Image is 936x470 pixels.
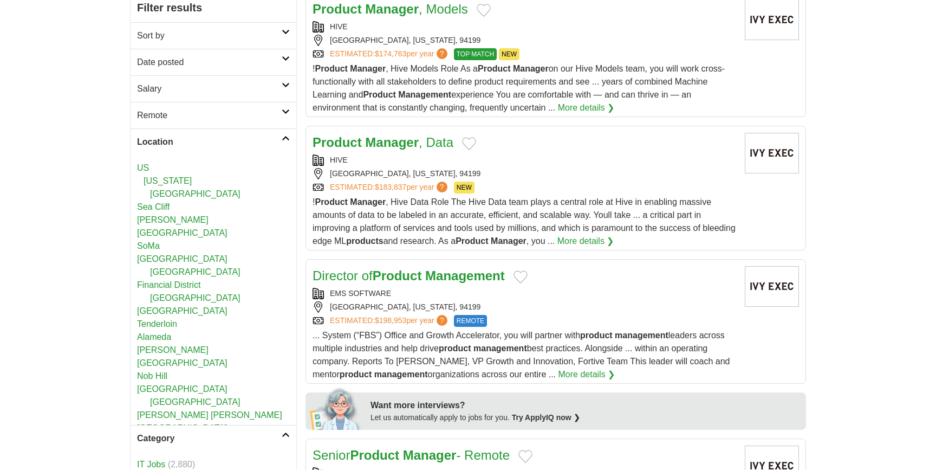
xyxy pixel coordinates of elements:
strong: Manager [350,64,386,73]
a: Sea Cliff [137,202,170,211]
strong: products [346,236,383,246]
a: More details ❯ [557,235,614,248]
div: [GEOGRAPHIC_DATA], [US_STATE], 94199 [313,301,736,313]
a: Alameda [137,332,171,342]
strong: product [439,344,471,353]
div: HIVE [313,154,736,166]
a: Director ofProduct Management [313,268,505,283]
span: REMOTE [454,315,487,327]
span: ... System (“FBS”) Office and Growth Accelerator, you will partner with leaders across multiple i... [313,331,730,379]
a: SeniorProduct Manager- Remote [313,448,510,462]
span: ! , Hive Models Role As a on our Hive Models team, you will work cross-functionally with all stak... [313,64,725,112]
h2: Date posted [137,56,282,69]
img: apply-iq-scientist.png [310,387,362,430]
strong: Manager [365,2,419,16]
a: [PERSON_NAME] [PERSON_NAME] [137,410,282,420]
a: US [137,163,149,172]
strong: Product [478,64,510,73]
div: Want more interviews? [370,399,799,412]
strong: Manager [350,197,386,207]
h2: Category [137,432,282,445]
a: [GEOGRAPHIC_DATA] [137,384,227,394]
a: More details ❯ [558,101,615,114]
a: [GEOGRAPHIC_DATA] [137,423,227,433]
a: [GEOGRAPHIC_DATA] [150,267,240,276]
a: Location [131,128,296,155]
div: [GEOGRAPHIC_DATA], [US_STATE], 94199 [313,35,736,46]
strong: Product [456,236,488,246]
span: (2,880) [168,460,196,469]
a: SoMa [137,241,160,250]
a: ESTIMATED:$174,763per year? [330,48,450,60]
button: Add to favorite jobs [518,450,532,463]
strong: management [615,331,668,340]
h2: Salary [137,82,282,95]
h2: Location [137,136,282,149]
strong: management [473,344,527,353]
span: $183,837 [375,183,406,191]
strong: management [374,370,428,379]
a: [PERSON_NAME][GEOGRAPHIC_DATA] [137,345,227,368]
img: Company logo [745,133,799,173]
strong: Management [425,268,505,283]
a: Nob Hill [137,371,167,381]
a: [PERSON_NAME][GEOGRAPHIC_DATA] [137,215,227,237]
span: NEW [499,48,519,60]
span: TOP MATCH [454,48,497,60]
a: [US_STATE] [144,176,192,185]
span: $198,953 [375,316,406,325]
a: Salary [131,75,296,102]
div: HIVE [313,21,736,33]
strong: Manager [403,448,457,462]
a: [GEOGRAPHIC_DATA] [150,293,240,302]
a: Product Manager, Data [313,135,453,150]
a: [GEOGRAPHIC_DATA] [150,397,240,407]
strong: Product [313,135,362,150]
strong: product [580,331,613,340]
a: More details ❯ [558,368,615,381]
a: ESTIMATED:$183,837per year? [330,182,450,194]
span: ? [437,182,447,192]
strong: Product [315,197,347,207]
h2: Sort by [137,29,282,42]
a: Date posted [131,49,296,75]
strong: Manager [491,236,526,246]
a: Product Manager, Models [313,2,468,16]
h2: Remote [137,109,282,122]
a: Financial District [137,280,200,289]
span: NEW [454,182,474,194]
span: ! , Hive Data Role The Hive Data team plays a central role at Hive in enabling massive amounts of... [313,197,736,246]
strong: Product [315,64,347,73]
div: [GEOGRAPHIC_DATA], [US_STATE], 94199 [313,168,736,179]
a: Category [131,425,296,452]
a: [GEOGRAPHIC_DATA] [137,306,227,316]
strong: Product [350,448,399,462]
a: ESTIMATED:$198,953per year? [330,315,450,327]
div: Let us automatically apply to jobs for you. [370,412,799,423]
a: Remote [131,102,296,128]
span: $174,763 [375,49,406,58]
strong: Manager [513,64,549,73]
span: ? [437,48,447,59]
strong: Product [373,268,422,283]
span: ? [437,315,447,326]
a: Tenderloin [137,319,177,329]
a: [GEOGRAPHIC_DATA] [150,189,240,198]
img: Company logo [745,266,799,307]
button: Add to favorite jobs [462,137,476,150]
strong: product [340,370,372,379]
a: [GEOGRAPHIC_DATA] [137,254,227,263]
strong: Manager [365,135,419,150]
a: Sort by [131,22,296,49]
a: Try ApplyIQ now ❯ [512,413,580,422]
a: IT Jobs [137,460,165,469]
button: Add to favorite jobs [477,4,491,17]
button: Add to favorite jobs [513,271,528,284]
strong: Product [313,2,362,16]
strong: Management [398,90,451,99]
strong: Product [363,90,395,99]
div: EMS SOFTWARE [313,288,736,299]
